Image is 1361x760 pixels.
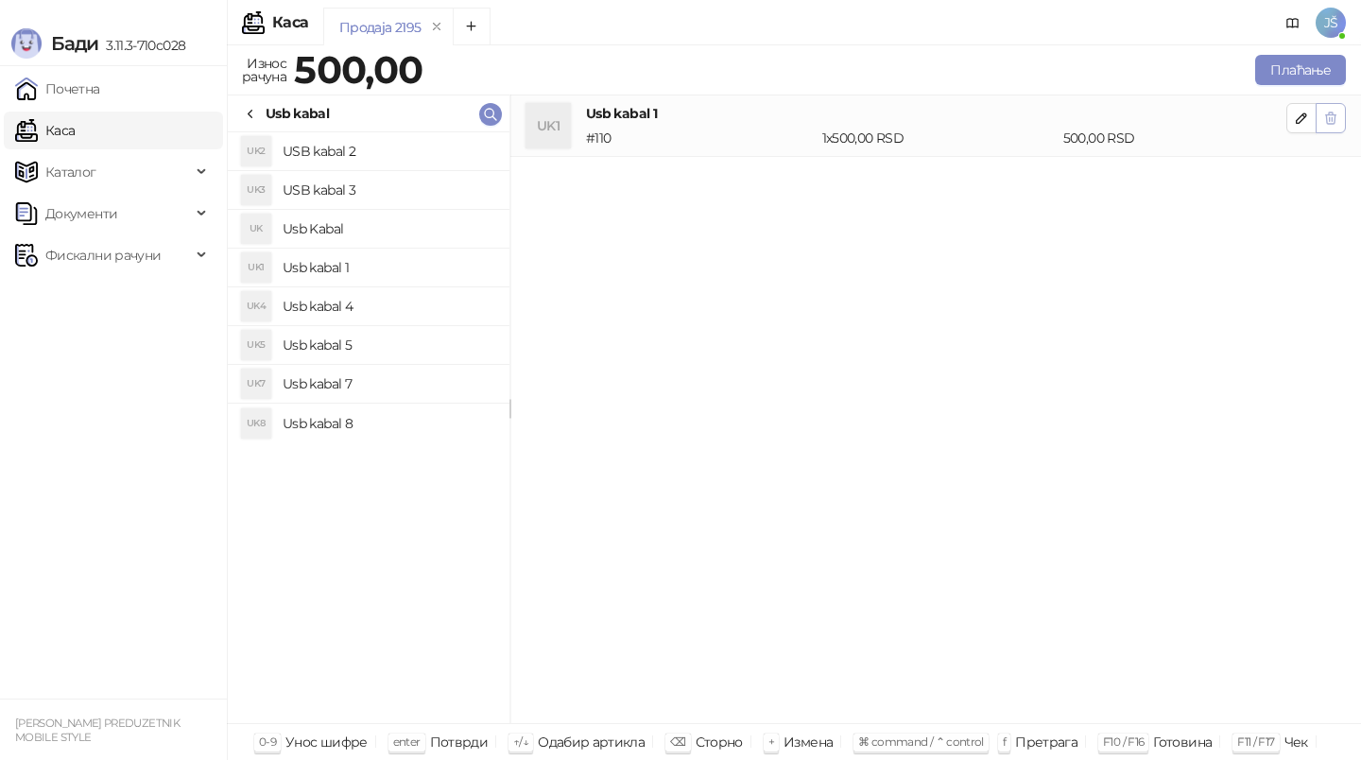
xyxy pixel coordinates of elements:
span: F10 / F16 [1103,734,1144,749]
h4: USB kabal 2 [283,136,494,166]
div: Претрага [1015,730,1077,754]
div: # 110 [582,128,818,148]
span: Каталог [45,153,96,191]
div: 500,00 RSD [1060,128,1290,148]
a: Каса [15,112,75,149]
div: UK [241,214,271,244]
span: Бади [51,32,98,55]
div: Измена [784,730,833,754]
div: Готовина [1153,730,1212,754]
div: Каса [272,15,308,30]
h4: Usb kabal 1 [283,252,494,283]
div: UK2 [241,136,271,166]
h4: USB kabal 3 [283,175,494,205]
span: f [1003,734,1006,749]
a: Почетна [15,70,100,108]
div: UK1 [241,252,271,283]
div: UK1 [525,103,571,148]
h4: Usb kabal 7 [283,369,494,399]
div: Потврди [430,730,489,754]
span: F11 / F17 [1237,734,1274,749]
div: UK3 [241,175,271,205]
span: Документи [45,195,117,233]
h4: Usb Kabal [283,214,494,244]
strong: 500,00 [294,46,422,93]
h4: Usb kabal 4 [283,291,494,321]
div: Usb kabal [266,103,329,124]
h4: Usb kabal 8 [283,408,494,439]
span: 3.11.3-710c028 [98,37,185,54]
span: ⌫ [670,734,685,749]
h4: Usb kabal 5 [283,330,494,360]
div: Чек [1284,730,1308,754]
div: Одабир артикла [538,730,645,754]
div: UK7 [241,369,271,399]
div: grid [228,132,509,723]
img: Logo [11,28,42,59]
span: 0-9 [259,734,276,749]
div: 1 x 500,00 RSD [818,128,1060,148]
div: UK4 [241,291,271,321]
div: UK5 [241,330,271,360]
div: Сторно [696,730,743,754]
span: JŠ [1316,8,1346,38]
button: Плаћање [1255,55,1346,85]
a: Документација [1278,8,1308,38]
div: Износ рачуна [238,51,290,89]
div: UK8 [241,408,271,439]
button: remove [424,19,449,35]
h4: Usb kabal 1 [586,103,1286,124]
span: ⌘ command / ⌃ control [858,734,984,749]
span: enter [393,734,421,749]
span: + [768,734,774,749]
div: Продаја 2195 [339,17,421,38]
div: Унос шифре [285,730,368,754]
span: ↑/↓ [513,734,528,749]
button: Add tab [453,8,491,45]
span: Фискални рачуни [45,236,161,274]
small: [PERSON_NAME] PREDUZETNIK MOBILE STYLE [15,717,180,744]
